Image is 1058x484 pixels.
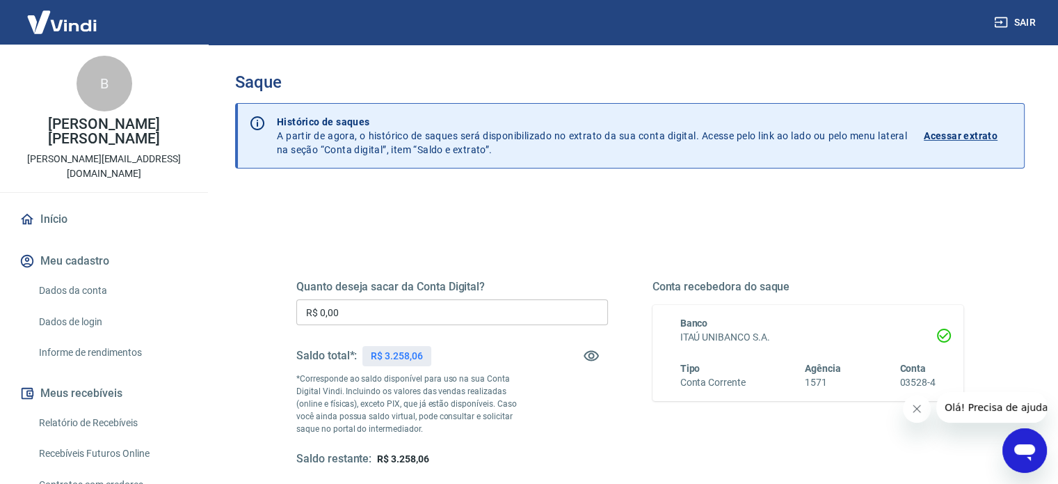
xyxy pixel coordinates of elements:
[652,280,964,294] h5: Conta recebedora do saque
[1002,428,1047,473] iframe: Botão para abrir a janela de mensagens
[296,452,371,467] h5: Saldo restante:
[924,115,1013,157] a: Acessar extrato
[680,318,708,329] span: Banco
[17,378,191,409] button: Meus recebíveis
[296,373,530,435] p: *Corresponde ao saldo disponível para uso na sua Conta Digital Vindi. Incluindo os valores das ve...
[33,409,191,437] a: Relatório de Recebíveis
[680,330,936,345] h6: ITAÚ UNIBANCO S.A.
[924,129,997,143] p: Acessar extrato
[33,308,191,336] a: Dados de login
[11,152,197,181] p: [PERSON_NAME][EMAIL_ADDRESS][DOMAIN_NAME]
[805,363,841,374] span: Agência
[296,280,608,294] h5: Quanto deseja sacar da Conta Digital?
[899,375,936,390] h6: 03528-4
[991,10,1041,36] button: Sair
[77,56,132,111] div: B
[17,204,191,235] a: Início
[33,439,191,468] a: Recebíveis Futuros Online
[17,246,191,276] button: Meu cadastro
[11,117,197,146] p: [PERSON_NAME] [PERSON_NAME]
[680,375,746,390] h6: Conta Corrente
[296,349,357,363] h5: Saldo total*:
[8,10,117,21] span: Olá! Precisa de ajuda?
[33,338,191,367] a: Informe de rendimentos
[17,1,107,43] img: Vindi
[899,363,926,374] span: Conta
[33,276,191,305] a: Dados da conta
[235,72,1025,92] h3: Saque
[371,349,422,364] p: R$ 3.258,06
[680,363,700,374] span: Tipo
[936,392,1047,423] iframe: Mensagem da empresa
[377,453,428,465] span: R$ 3.258,06
[903,395,931,423] iframe: Fechar mensagem
[805,375,841,390] h6: 1571
[277,115,907,157] p: A partir de agora, o histórico de saques será disponibilizado no extrato da sua conta digital. Ac...
[277,115,907,129] p: Histórico de saques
